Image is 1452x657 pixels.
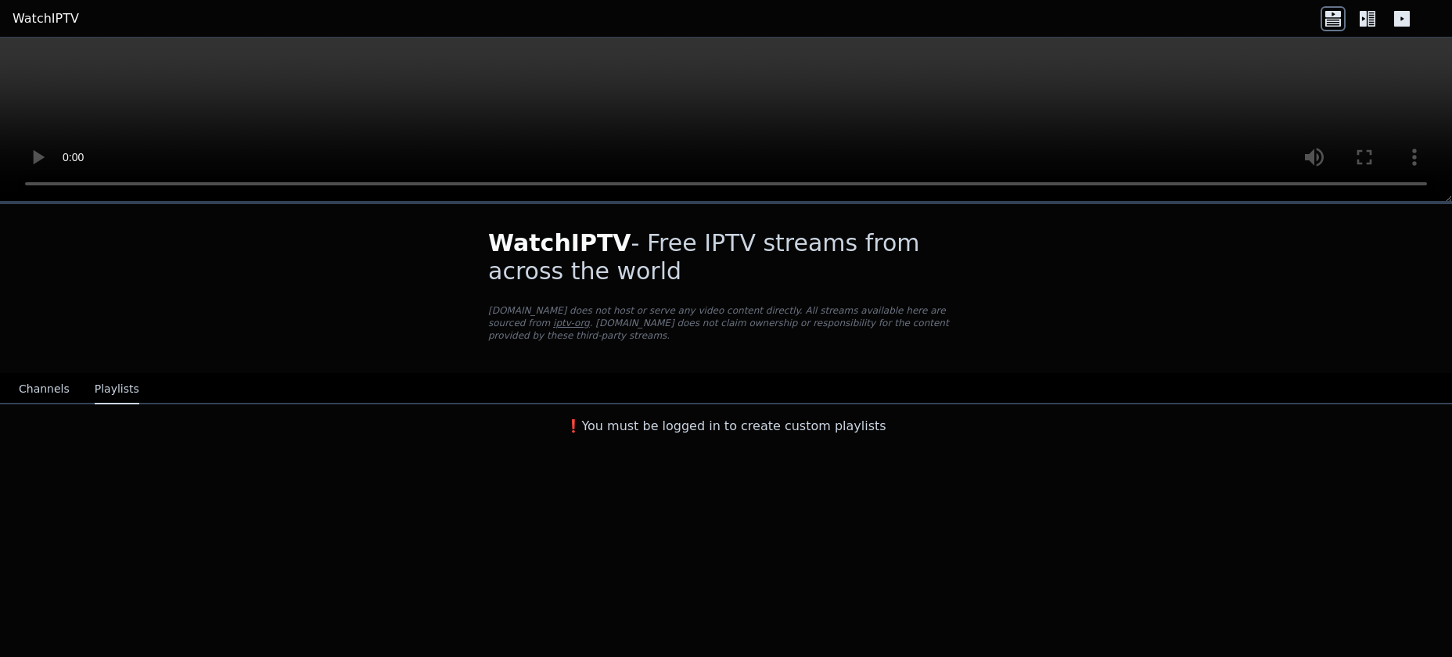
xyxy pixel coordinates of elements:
button: Playlists [95,375,139,404]
h1: - Free IPTV streams from across the world [488,229,964,285]
button: Channels [19,375,70,404]
span: WatchIPTV [488,229,631,257]
a: iptv-org [553,318,590,328]
h3: ❗️You must be logged in to create custom playlists [463,417,989,436]
a: WatchIPTV [13,9,79,28]
p: [DOMAIN_NAME] does not host or serve any video content directly. All streams available here are s... [488,304,964,342]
